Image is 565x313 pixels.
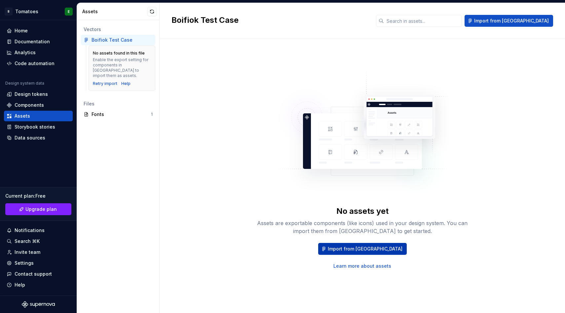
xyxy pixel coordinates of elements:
[4,58,73,69] a: Code automation
[4,47,73,58] a: Analytics
[84,100,153,107] div: Files
[15,282,25,288] div: Help
[474,18,549,24] span: Import from [GEOGRAPHIC_DATA]
[384,15,462,27] input: Search in assets...
[1,4,75,19] button: BTomatoesE
[4,111,73,121] a: Assets
[4,100,73,110] a: Components
[15,102,44,108] div: Components
[4,225,73,236] button: Notifications
[4,36,73,47] a: Documentation
[92,111,151,118] div: Fonts
[333,263,391,269] a: Learn more about assets
[81,35,155,45] a: Boifiok Test Case
[15,271,52,277] div: Contact support
[92,37,132,43] div: Boifiok Test Case
[4,247,73,257] a: Invite team
[4,269,73,279] button: Contact support
[4,89,73,99] a: Design tokens
[15,227,45,234] div: Notifications
[15,49,36,56] div: Analytics
[84,26,153,33] div: Vectors
[15,113,30,119] div: Assets
[93,51,145,56] div: No assets found in this file
[4,122,73,132] a: Storybook stories
[15,124,55,130] div: Storybook stories
[5,203,71,215] button: Upgrade plan
[93,81,117,86] button: Retry import
[15,249,40,255] div: Invite team
[15,238,40,245] div: Search ⌘K
[5,81,44,86] div: Design system data
[15,135,45,141] div: Data sources
[4,133,73,143] a: Data sources
[151,112,153,117] div: 1
[328,246,402,252] span: Import from [GEOGRAPHIC_DATA]
[465,15,553,27] button: Import from [GEOGRAPHIC_DATA]
[4,236,73,247] button: Search ⌘K
[15,260,34,266] div: Settings
[68,9,70,14] div: E
[4,25,73,36] a: Home
[4,280,73,290] button: Help
[257,219,468,235] div: Assets are exportable components (like icons) used in your design system. You can import them fro...
[15,27,28,34] div: Home
[15,91,48,98] div: Design tokens
[171,15,368,25] h2: Boifiok Test Case
[82,8,147,15] div: Assets
[15,60,55,67] div: Code automation
[318,243,407,255] button: Import from [GEOGRAPHIC_DATA]
[81,109,155,120] a: Fonts1
[336,206,389,216] div: No assets yet
[4,258,73,268] a: Settings
[5,193,71,199] div: Current plan : Free
[121,81,131,86] a: Help
[15,38,50,45] div: Documentation
[15,8,38,15] div: Tomatoes
[93,57,151,78] div: Enable the export setting for components in [GEOGRAPHIC_DATA] to import them as assets.
[22,301,55,308] svg: Supernova Logo
[5,8,13,16] div: B
[25,206,57,213] span: Upgrade plan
